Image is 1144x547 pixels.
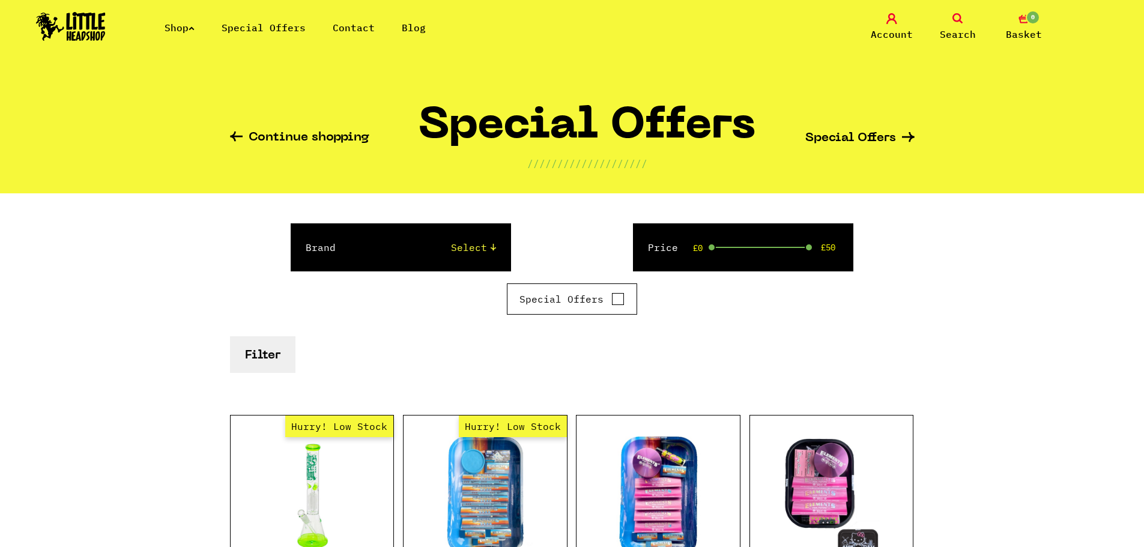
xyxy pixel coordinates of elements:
[1026,10,1040,25] span: 0
[940,27,976,41] span: Search
[519,292,625,306] label: Special Offers
[648,240,678,255] label: Price
[285,416,393,437] span: Hurry! Low Stock
[402,22,426,34] a: Blog
[306,240,336,255] label: Brand
[222,22,306,34] a: Special Offers
[36,12,106,41] img: Little Head Shop Logo
[1006,27,1042,41] span: Basket
[693,243,703,253] span: £0
[230,131,369,145] a: Continue shopping
[871,27,913,41] span: Account
[527,156,647,171] p: ////////////////////
[165,22,195,34] a: Shop
[805,132,915,145] a: Special Offers
[419,106,755,156] h1: Special Offers
[994,13,1054,41] a: 0 Basket
[333,22,375,34] a: Contact
[230,336,295,373] button: Filter
[821,243,835,252] span: £50
[459,416,567,437] span: Hurry! Low Stock
[928,13,988,41] a: Search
